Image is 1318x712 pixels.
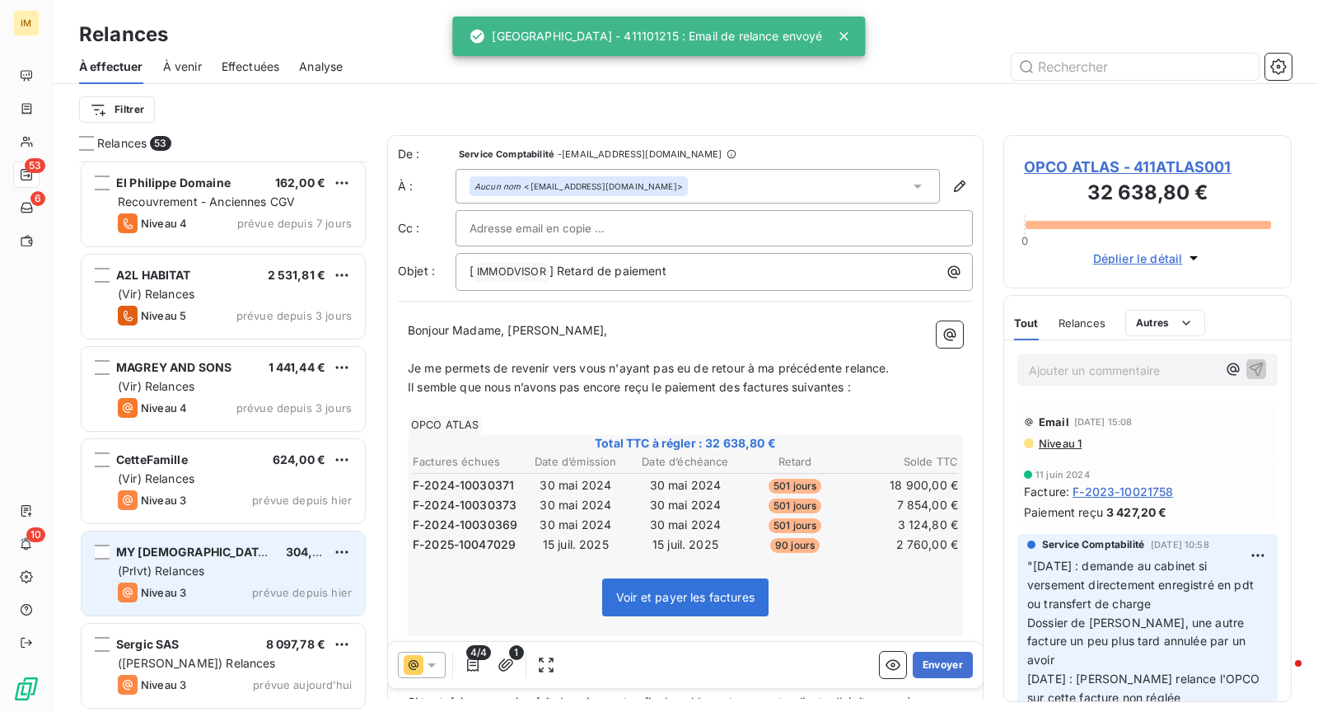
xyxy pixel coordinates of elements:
td: 2 760,00 € [851,536,959,554]
span: Il semble que nous n’avons pas encore reçu le paiement des factures suivantes : [408,380,851,394]
button: Envoyer [913,652,973,678]
span: ] Retard de paiement [549,264,666,278]
span: F-2024-10030373 [413,497,516,513]
span: [DATE] 10:58 [1151,540,1209,550]
td: 30 mai 2024 [521,476,629,494]
span: (Vir) Relances [118,471,194,485]
span: MY [DEMOGRAPHIC_DATA] AGENT [116,545,314,559]
span: 501 jours [769,479,821,494]
span: Service Comptabilité [1042,537,1144,552]
td: 15 juil. 2025 [521,536,629,554]
img: Logo LeanPay [13,676,40,702]
span: F-2024-10030371 [413,477,514,494]
td: 3 124,80 € [851,516,959,534]
td: 30 mai 2024 [521,496,629,514]
td: 15 juil. 2025 [631,536,739,554]
span: MAGREY AND SONS [116,360,231,374]
th: Retard [741,453,849,471]
button: Déplier le détail [1088,249,1208,268]
span: À effectuer [79,59,143,75]
span: F-2024-10030369 [413,517,517,533]
span: Service Comptabilité [459,149,554,159]
span: Sergic SAS [116,637,180,651]
span: 11 juin 2024 [1035,470,1090,480]
span: EI Philippe Domaine [116,176,231,190]
span: De : [398,146,456,162]
span: Niveau 3 [141,678,186,691]
span: Je me permets de revenir vers vous n'ayant pas eu de retour à ma précédente relance. [408,361,890,375]
input: Rechercher [1012,54,1259,80]
span: 162,00 € [275,176,325,190]
span: Relances [1059,316,1105,330]
span: Objet : [398,264,435,278]
button: Filtrer [79,96,155,123]
div: grid [79,162,367,712]
label: Cc : [398,220,456,237]
span: Niveau 4 [141,401,187,415]
span: 1 [509,645,524,660]
iframe: Intercom live chat [1262,656,1302,696]
span: 53 [25,158,45,173]
span: Facture : [1024,483,1069,500]
th: Solde TTC [851,453,959,471]
span: 90 jours [770,538,820,553]
span: Niveau 3 [141,494,186,507]
span: Niveau 3 [141,586,186,599]
em: Aucun nom [474,180,521,192]
span: ([PERSON_NAME]) Relances [118,656,276,670]
span: 501 jours [769,499,821,513]
span: Effectuées [222,59,280,75]
span: 53 [150,136,171,151]
span: À venir [163,59,202,75]
div: <[EMAIL_ADDRESS][DOMAIN_NAME]> [474,180,683,192]
span: 624,00 € [273,452,325,466]
span: Analyse [299,59,343,75]
span: prévue depuis 3 jours [236,309,352,322]
span: OPCO ATLAS [409,416,482,435]
span: Relances [97,135,147,152]
span: Recouvrement - Anciennes CGV [118,194,295,208]
th: Date d’émission [521,453,629,471]
span: (Vir) Relances [118,379,194,393]
span: Voir et payer les factures [616,590,755,604]
h3: Relances [79,20,168,49]
span: Bonjour Madame, [PERSON_NAME], [408,323,608,337]
span: 3 427,20 € [1106,504,1167,521]
span: Niveau 4 [141,217,187,230]
button: Autres [1125,310,1205,336]
span: 6 [30,191,45,206]
span: prévue depuis 3 jours [236,401,352,415]
span: A2L HABITAT [116,268,191,282]
th: Factures échues [412,453,520,471]
h3: 32 638,80 € [1024,178,1271,211]
span: (Vir) Relances [118,287,194,301]
span: 2 531,81 € [268,268,326,282]
span: Niveau 5 [141,309,186,322]
span: F-2023-10021758 [1073,483,1173,500]
span: IMMODVISOR [474,263,549,282]
span: 304,51 € [286,545,336,559]
td: 18 900,00 € [851,476,959,494]
span: 10 [26,527,45,542]
span: [ [470,264,474,278]
span: prévue depuis hier [252,586,352,599]
span: (Prlvt) Relances [118,564,204,578]
label: À : [398,178,456,194]
span: 501 jours [769,518,821,533]
span: OPCO ATLAS - 411ATLAS001 [1024,156,1271,178]
th: Date d’échéance [631,453,739,471]
span: [DATE] 15:08 [1074,417,1133,427]
td: 30 mai 2024 [631,496,739,514]
span: prévue aujourd’hui [253,678,352,691]
span: - [EMAIL_ADDRESS][DOMAIN_NAME] [558,149,722,159]
span: F-2025-10047029 [413,536,516,553]
td: 30 mai 2024 [631,516,739,534]
span: 0 [1021,234,1028,247]
td: 7 854,00 € [851,496,959,514]
span: Tout [1014,316,1039,330]
span: Email [1039,415,1069,429]
span: 1 441,44 € [269,360,326,374]
span: Niveau 1 [1037,437,1082,450]
span: 4/4 [466,645,491,660]
span: Total TTC à régler : 32 638,80 € [410,435,960,452]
